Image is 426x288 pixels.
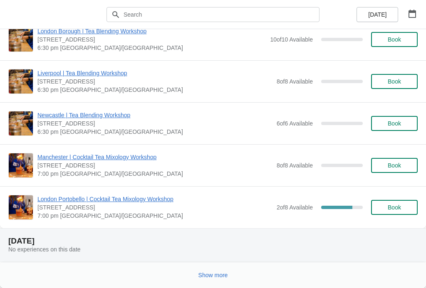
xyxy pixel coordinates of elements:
span: Newcastle | Tea Blending Workshop [37,111,272,119]
button: Book [371,200,418,215]
span: [DATE] [368,11,386,18]
span: Manchester | Cocktail Tea Mixology Workshop [37,153,272,161]
span: [STREET_ADDRESS] [37,77,272,86]
button: Book [371,158,418,173]
h2: [DATE] [8,237,418,245]
span: 6:30 pm [GEOGRAPHIC_DATA]/[GEOGRAPHIC_DATA] [37,128,272,136]
span: Show more [198,272,228,278]
span: Book [388,162,401,169]
span: [STREET_ADDRESS] [37,35,266,44]
img: London Borough | Tea Blending Workshop | 7 Park St, London SE1 9AB, UK | 6:30 pm Europe/London [9,27,33,52]
button: Book [371,116,418,131]
span: Book [388,120,401,127]
span: 8 of 8 Available [277,78,313,85]
span: London Portobello | Cocktail Tea Mixology Workshop [37,195,272,203]
span: Book [388,36,401,43]
button: Book [371,74,418,89]
span: 7:00 pm [GEOGRAPHIC_DATA]/[GEOGRAPHIC_DATA] [37,212,272,220]
span: Book [388,204,401,211]
span: Liverpool | Tea Blending Workshop [37,69,272,77]
span: 6 of 6 Available [277,120,313,127]
span: 2 of 8 Available [277,204,313,211]
span: [STREET_ADDRESS] [37,203,272,212]
input: Search [123,7,319,22]
span: 7:00 pm [GEOGRAPHIC_DATA]/[GEOGRAPHIC_DATA] [37,170,272,178]
button: Book [371,32,418,47]
button: Show more [195,268,231,283]
span: 10 of 10 Available [270,36,313,43]
span: [STREET_ADDRESS] [37,161,272,170]
img: Newcastle | Tea Blending Workshop | 123 Grainger Street, Newcastle upon Tyne, NE1 5AE | 6:30 pm E... [9,111,33,135]
img: Manchester | Cocktail Tea Mixology Workshop | 57 Church Street, Manchester M4 1PD, UK | 7:00 pm E... [9,153,33,177]
span: No experiences on this date [8,246,81,253]
img: London Portobello | Cocktail Tea Mixology Workshop | 158 Portobello Road, London W11 2EB, UK | 7:... [9,195,33,219]
span: 6:30 pm [GEOGRAPHIC_DATA]/[GEOGRAPHIC_DATA] [37,44,266,52]
button: [DATE] [357,7,398,22]
span: 6:30 pm [GEOGRAPHIC_DATA]/[GEOGRAPHIC_DATA] [37,86,272,94]
span: London Borough | Tea Blending Workshop [37,27,266,35]
span: Book [388,78,401,85]
span: 8 of 8 Available [277,162,313,169]
img: Liverpool | Tea Blending Workshop | 106 Bold St, Liverpool , L1 4EZ | 6:30 pm Europe/London [9,69,33,94]
span: [STREET_ADDRESS] [37,119,272,128]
